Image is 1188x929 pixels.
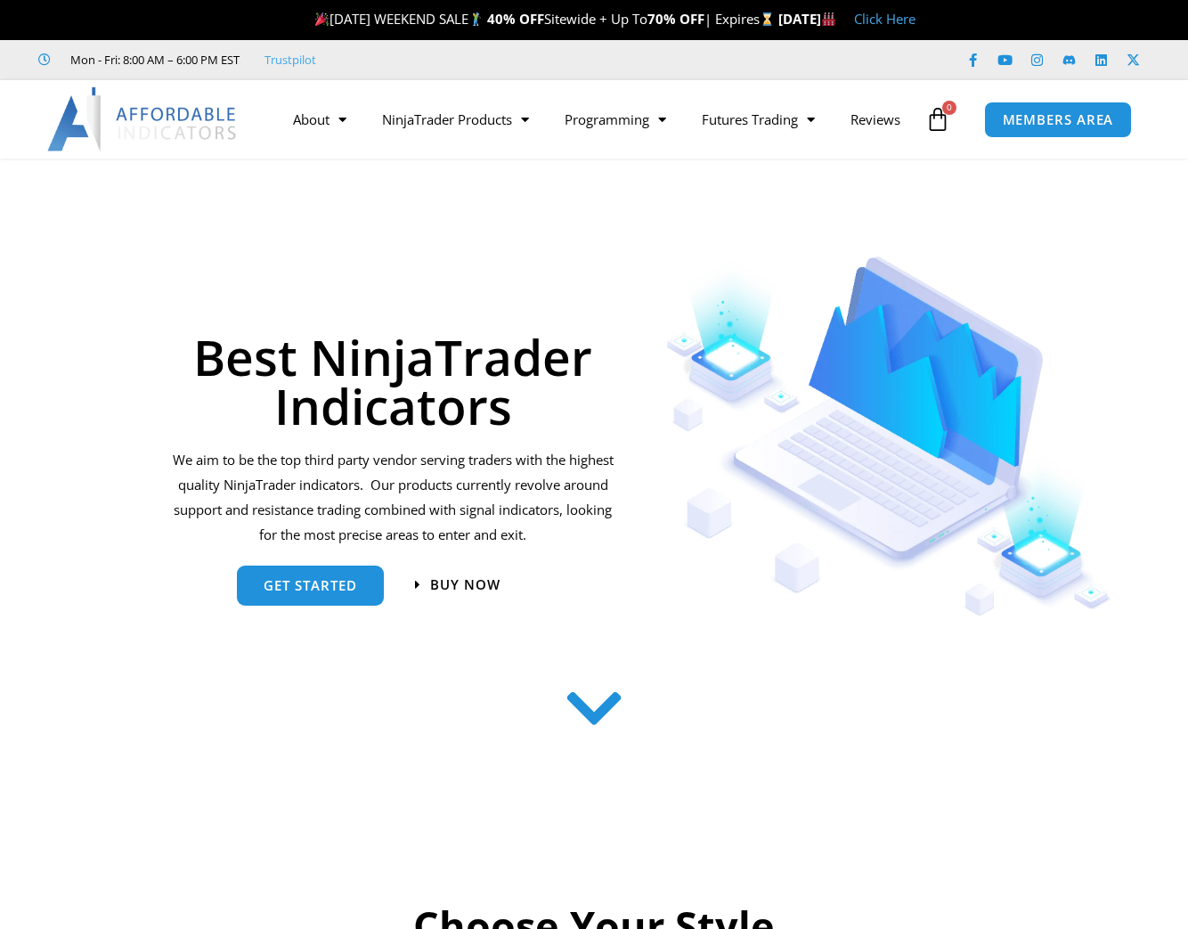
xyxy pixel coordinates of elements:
h1: Best NinjaTrader Indicators [165,332,622,430]
img: ⌛ [761,12,774,26]
a: 0 [899,94,977,145]
span: Buy now [430,578,500,591]
strong: 70% OFF [647,10,704,28]
span: Mon - Fri: 8:00 AM – 6:00 PM EST [66,49,240,70]
span: 0 [942,101,956,115]
nav: Menu [275,99,922,140]
a: get started [237,566,384,606]
a: Reviews [833,99,918,140]
a: About [275,99,364,140]
a: Click Here [854,10,915,28]
span: get started [264,579,357,592]
img: 🏭 [822,12,835,26]
a: Buy now [415,578,500,591]
img: LogoAI | Affordable Indicators – NinjaTrader [47,87,239,151]
span: MEMBERS AREA [1003,113,1114,126]
strong: 40% OFF [487,10,544,28]
strong: [DATE] [778,10,836,28]
img: 🏌️‍♂️ [469,12,483,26]
a: MEMBERS AREA [984,102,1133,138]
span: [DATE] WEEKEND SALE Sitewide + Up To | Expires [311,10,778,28]
a: Futures Trading [684,99,833,140]
a: NinjaTrader Products [364,99,547,140]
a: Trustpilot [264,49,316,70]
p: We aim to be the top third party vendor serving traders with the highest quality NinjaTrader indi... [165,448,622,547]
img: Indicators 1 | Affordable Indicators – NinjaTrader [666,257,1113,616]
a: Programming [547,99,684,140]
img: 🎉 [315,12,329,26]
